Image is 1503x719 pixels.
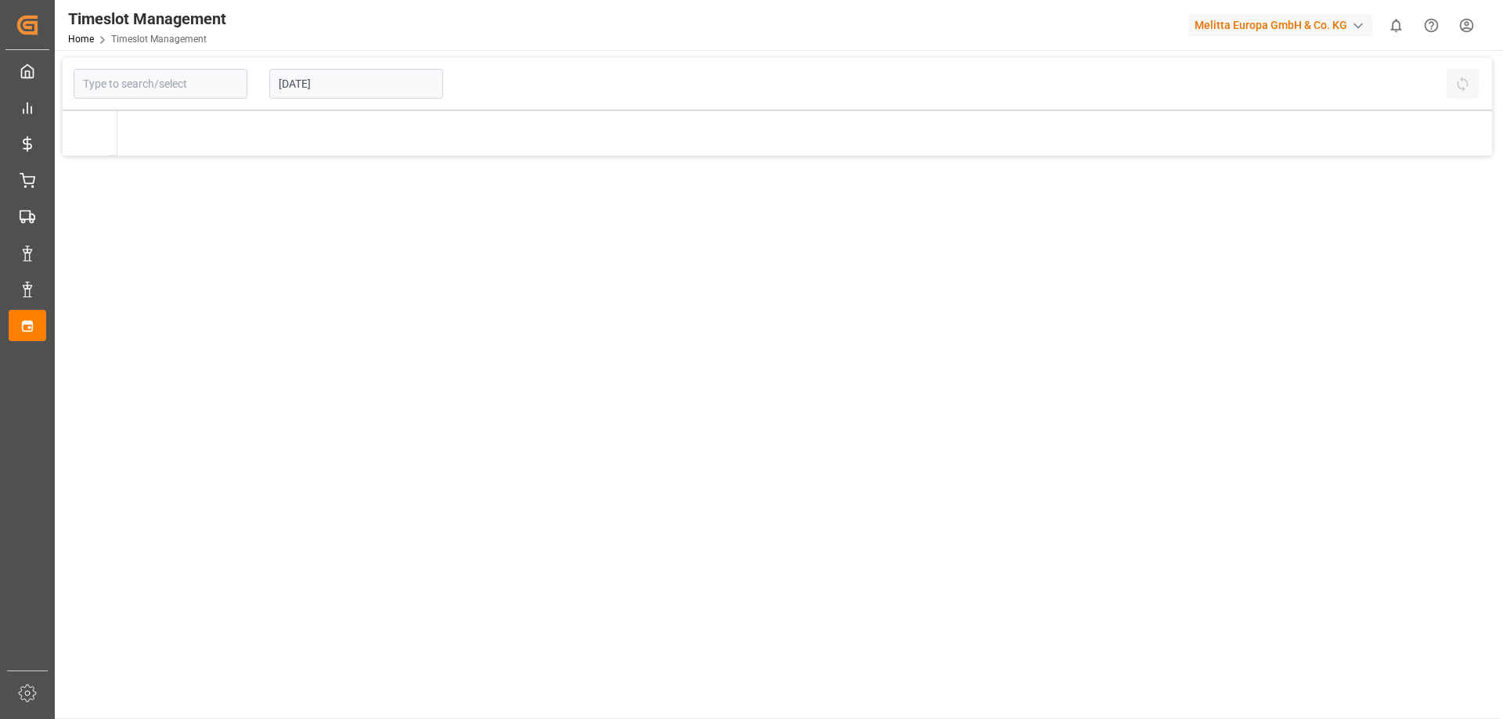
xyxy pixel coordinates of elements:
[1414,8,1449,43] button: Help Center
[68,34,94,45] a: Home
[68,7,226,31] div: Timeslot Management
[74,69,247,99] input: Type to search/select
[269,69,443,99] input: DD.MM.YYYY
[1379,8,1414,43] button: show 0 new notifications
[1188,10,1379,40] button: Melitta Europa GmbH & Co. KG
[1188,14,1372,37] div: Melitta Europa GmbH & Co. KG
